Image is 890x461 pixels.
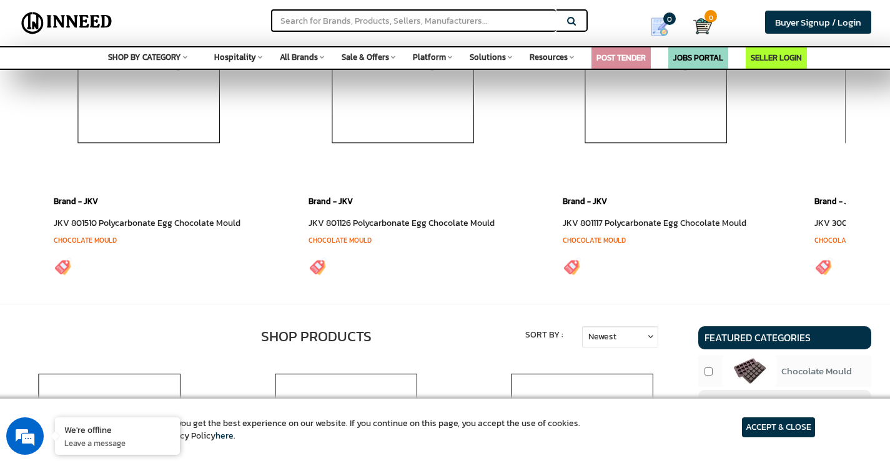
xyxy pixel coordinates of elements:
a: Cart 0 [693,12,702,40]
img: inneed-price-tag.png [814,257,833,276]
div: We're offline [64,424,171,435]
a: Brand - JKV [814,195,859,207]
span: Platform [413,51,446,63]
em: Submit [183,362,227,379]
span: Sale & Offers [342,51,389,63]
a: POST TENDER [596,52,646,64]
span: Brand [705,395,731,410]
a: SELLER LOGIN [751,52,802,64]
textarea: Type your message and click 'Submit' [6,319,238,362]
a: Chocolate Mould [814,235,878,245]
span: 0 [705,10,717,22]
a: Brand - JKV [563,195,607,207]
span: Solutions [470,51,506,63]
a: my Quotes 0 [635,12,693,41]
span: Hospitality [214,51,256,63]
article: We use cookies to ensure you get the best experience on our website. If you continue on this page... [75,417,580,442]
p: Leave a message [64,437,171,449]
span: Chocolate Mould [781,364,852,378]
a: JOBS PORTAL [673,52,723,64]
h4: Featured Categories [698,326,871,350]
label: Shop Products [261,326,372,347]
div: Minimize live chat window [205,6,235,36]
img: logo_Zg8I0qSkbAqR2WFHt3p6CTuqpyXMFPubPcD2OT02zFN43Cy9FUNNG3NEPhM_Q1qe_.png [21,75,52,82]
img: Inneed.Market [17,7,117,39]
span: SHOP BY CATEGORY [108,51,181,63]
em: Driven by SalesIQ [98,305,159,314]
div: Leave a message [65,70,210,86]
span: Resources [530,51,568,63]
img: salesiqlogo_leal7QplfZFryJ6FIlVepeu7OftD7mt8q6exU6-34PB8prfIgodN67KcxXM9Y7JQ_.png [86,306,95,313]
span: Buyer Signup / Login [775,15,861,29]
a: Brand - JKV [54,195,98,207]
span: All Brands [280,51,318,63]
span: We are offline. Please leave us a message. [26,146,218,272]
a: JKV 801126 Polycarbonate Egg Chocolate Mould [309,216,495,230]
img: inneed-price-tag.png [563,257,581,276]
a: JKV 801117 Polycarbonate Egg Chocolate Mould [563,216,746,230]
a: Chocolate Mould [309,235,372,245]
span: 0 [663,12,676,25]
a: Chocolate Mould [54,235,117,245]
img: inneed-price-tag.png [309,257,327,276]
img: Cart [693,17,712,36]
a: here [215,429,234,442]
a: Buyer Signup / Login [765,11,871,34]
a: Brand - JKV [309,195,353,207]
a: JKV 801510 Polycarbonate Egg Chocolate Mould [54,216,240,230]
img: product [722,356,777,387]
img: inneed-price-tag.png [54,257,72,276]
input: Search for Brands, Products, Sellers, Manufacturers... [271,9,556,32]
label: Sort By : [525,329,563,341]
article: ACCEPT & CLOSE [742,417,815,437]
img: Show My Quotes [650,17,669,36]
a: Chocolate Mould [563,235,626,245]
